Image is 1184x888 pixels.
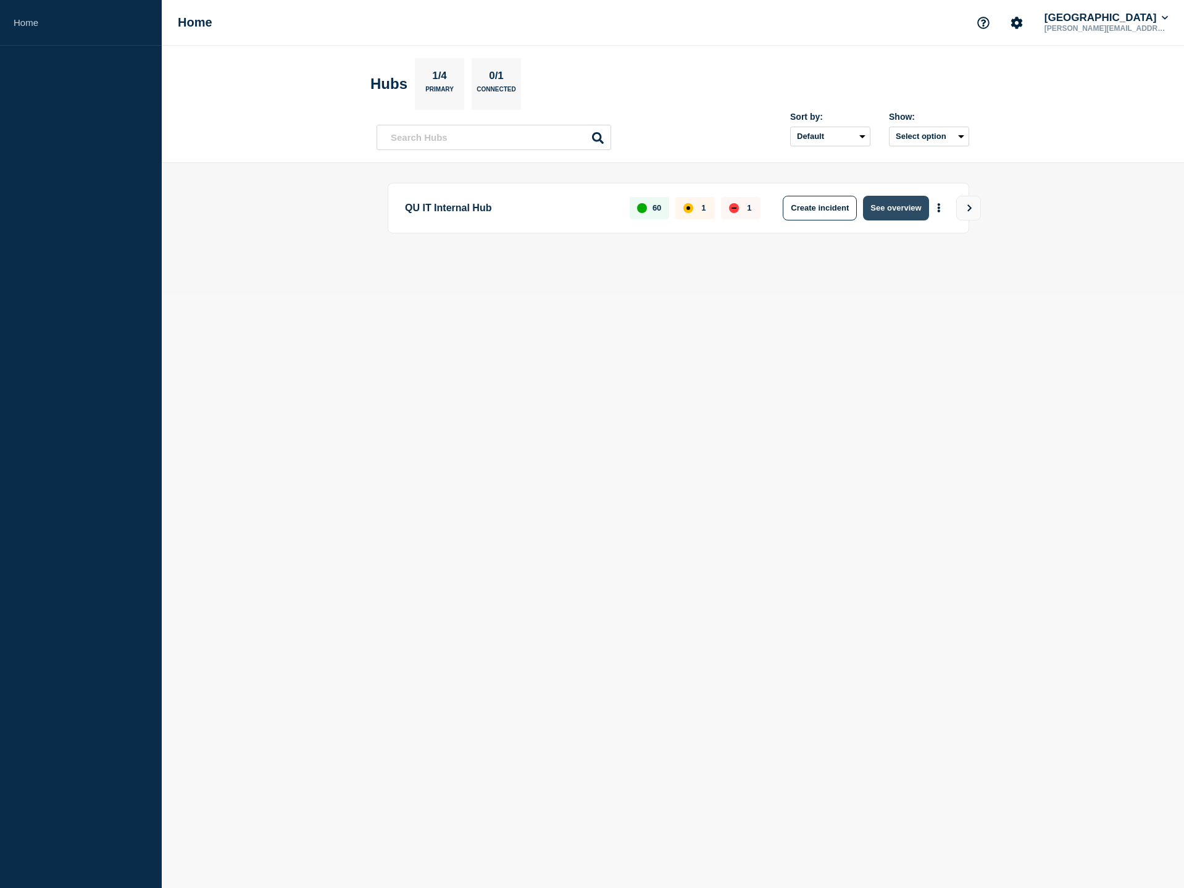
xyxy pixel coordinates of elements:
[683,203,693,213] div: affected
[477,86,515,99] p: Connected
[1004,10,1030,36] button: Account settings
[790,127,870,146] select: Sort by
[405,196,615,220] p: QU IT Internal Hub
[747,203,751,212] p: 1
[377,125,611,150] input: Search Hubs
[637,203,647,213] div: up
[178,15,212,30] h1: Home
[370,75,407,93] h2: Hubs
[1042,24,1170,33] p: [PERSON_NAME][EMAIL_ADDRESS][PERSON_NAME][DOMAIN_NAME]
[425,86,454,99] p: Primary
[729,203,739,213] div: down
[863,196,928,220] button: See overview
[790,112,870,122] div: Sort by:
[1042,12,1170,24] button: [GEOGRAPHIC_DATA]
[701,203,706,212] p: 1
[428,70,452,86] p: 1/4
[889,112,969,122] div: Show:
[931,196,947,219] button: More actions
[970,10,996,36] button: Support
[783,196,857,220] button: Create incident
[485,70,509,86] p: 0/1
[956,196,981,220] button: View
[889,127,969,146] button: Select option
[652,203,661,212] p: 60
